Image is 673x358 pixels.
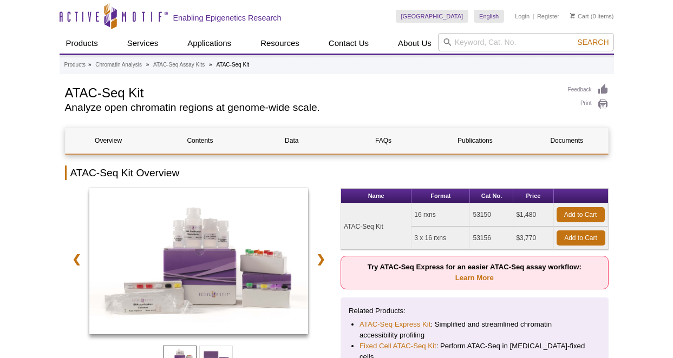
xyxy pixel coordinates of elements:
a: ATAC-Seq Kit [89,188,309,337]
button: Search [574,37,612,47]
td: 53156 [470,227,513,250]
a: Applications [181,33,238,54]
a: Data [249,128,335,154]
a: Products [60,33,104,54]
a: Contents [157,128,243,154]
a: Publications [432,128,518,154]
th: Format [411,189,470,203]
a: Cart [570,12,589,20]
a: English [474,10,504,23]
li: » [88,62,92,68]
input: Keyword, Cat. No. [438,33,614,51]
a: Documents [524,128,610,154]
a: Register [537,12,559,20]
a: Learn More [455,274,494,282]
a: ATAC-Seq Assay Kits [153,60,205,70]
li: ATAC-Seq Kit [216,62,249,68]
span: Search [577,38,609,47]
h1: ATAC-Seq Kit [65,84,557,100]
th: Name [341,189,411,203]
a: Feedback [568,84,609,96]
img: Your Cart [570,13,575,18]
td: ATAC-Seq Kit [341,203,411,250]
a: Resources [254,33,306,54]
a: FAQs [340,128,426,154]
a: [GEOGRAPHIC_DATA] [396,10,469,23]
a: ❮ [65,247,88,271]
a: Fixed Cell ATAC-Seq Kit [360,341,436,352]
strong: Try ATAC-Seq Express for an easier ATAC-Seq assay workflow: [368,263,581,282]
h2: ATAC-Seq Kit Overview [65,165,609,180]
td: $3,770 [513,227,553,250]
p: Related Products: [349,306,600,316]
a: Overview [66,128,152,154]
li: » [146,62,149,68]
h2: Analyze open chromatin regions at genome-wide scale. [65,103,557,112]
li: » [209,62,212,68]
li: : Simplified and streamlined chromatin accessibility profiling [360,319,590,341]
th: Price [513,189,553,203]
th: Cat No. [470,189,513,203]
td: 53150 [470,203,513,227]
a: Add to Cart [557,207,605,222]
a: Contact Us [322,33,375,54]
a: About Us [391,33,438,54]
td: 16 rxns [411,203,470,227]
a: ATAC-Seq Express Kit [360,319,430,330]
li: | [533,10,534,23]
a: Services [121,33,165,54]
a: Print [568,98,609,110]
td: $1,480 [513,203,553,227]
li: (0 items) [570,10,614,23]
a: ❯ [309,247,332,271]
a: Add to Cart [557,230,605,246]
h2: Enabling Epigenetics Research [173,13,282,23]
a: Login [515,12,530,20]
td: 3 x 16 rxns [411,227,470,250]
img: ATAC-Seq Kit [89,188,309,334]
a: Products [64,60,86,70]
a: Chromatin Analysis [95,60,142,70]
